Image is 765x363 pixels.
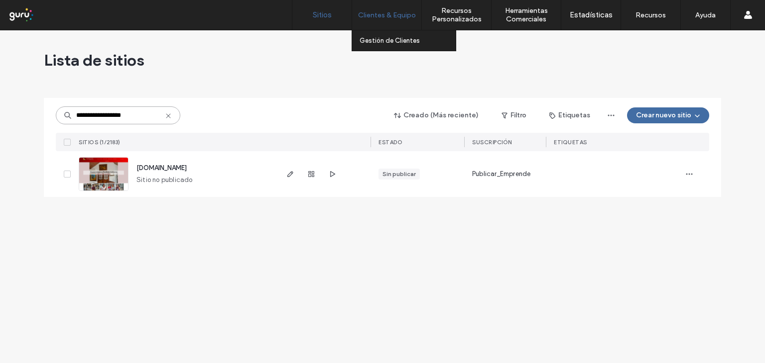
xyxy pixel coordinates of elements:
[472,169,530,179] span: Publicar_Emprende
[136,175,193,185] span: Sitio no publicado
[136,164,187,172] a: [DOMAIN_NAME]
[21,7,49,16] span: Ayuda
[554,139,587,146] span: ETIQUETAS
[44,50,144,70] span: Lista de sitios
[540,107,599,123] button: Etiquetas
[695,11,716,19] label: Ayuda
[382,170,416,179] div: Sin publicar
[79,139,121,146] span: SITIOS (1/2183)
[360,37,420,44] label: Gestión de Clientes
[492,6,561,23] label: Herramientas Comerciales
[360,30,456,51] a: Gestión de Clientes
[358,11,416,19] label: Clientes & Equipo
[313,10,332,19] label: Sitios
[422,6,491,23] label: Recursos Personalizados
[492,107,536,123] button: Filtro
[636,11,666,19] label: Recursos
[472,139,512,146] span: Suscripción
[570,10,613,19] label: Estadísticas
[385,107,488,123] button: Creado (Más reciente)
[627,107,709,123] button: Crear nuevo sitio
[379,139,402,146] span: ESTADO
